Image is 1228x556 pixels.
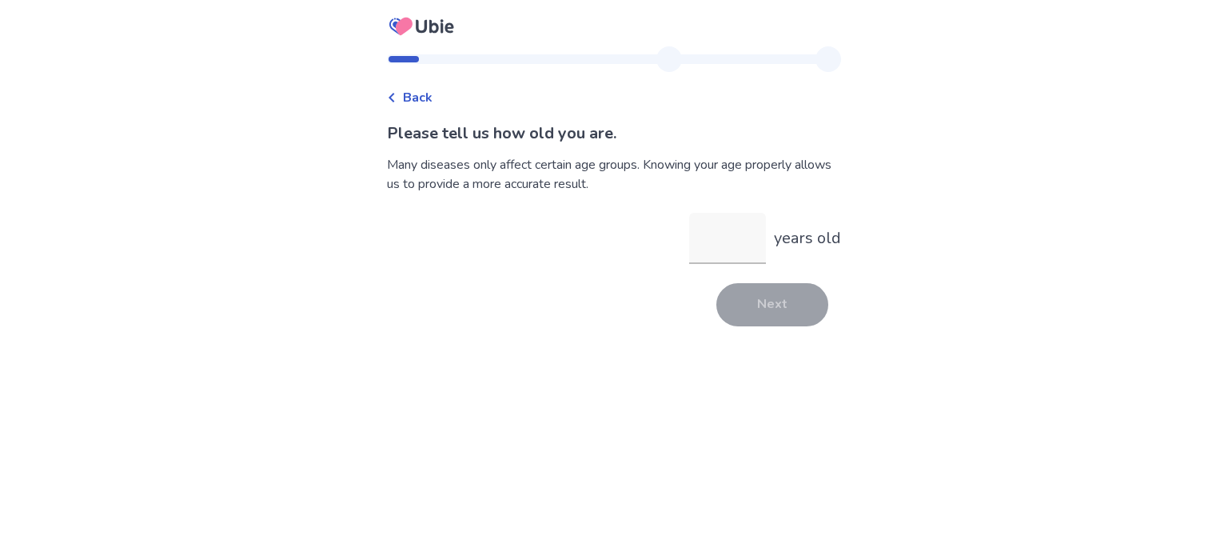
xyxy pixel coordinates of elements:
[387,155,841,194] div: Many diseases only affect certain age groups. Knowing your age properly allows us to provide a mo...
[689,213,766,264] input: years old
[403,88,433,107] span: Back
[774,226,841,250] p: years old
[716,283,828,326] button: Next
[387,122,841,146] p: Please tell us how old you are.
